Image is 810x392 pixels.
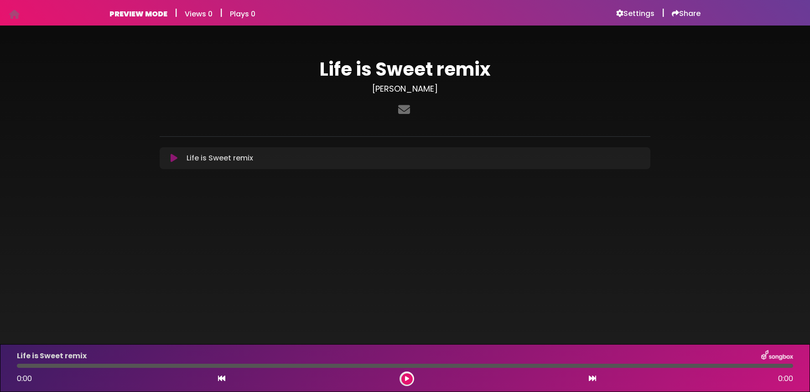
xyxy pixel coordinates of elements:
h5: | [175,7,177,18]
a: Share [672,9,701,18]
h1: Life is Sweet remix [160,58,650,80]
h6: Views 0 [185,10,213,18]
h3: [PERSON_NAME] [160,84,650,94]
p: Life is Sweet remix [187,153,253,164]
h6: Plays 0 [230,10,255,18]
h5: | [220,7,223,18]
h6: PREVIEW MODE [109,10,167,18]
h5: | [662,7,665,18]
a: Settings [616,9,654,18]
